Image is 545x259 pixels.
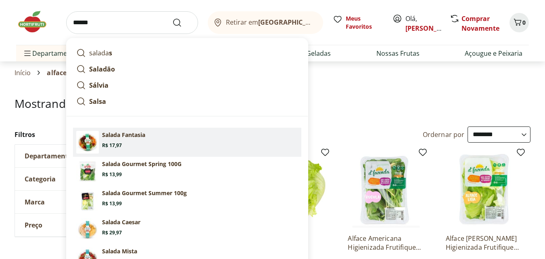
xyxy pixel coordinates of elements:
a: Alface Americana Higienizada Frutifique 160G [348,234,424,252]
button: Marca [15,191,136,213]
img: Hortifruti [16,10,56,34]
span: R$ 29,97 [102,230,122,236]
span: alface [47,69,67,76]
strong: Sálvia [89,81,109,90]
span: Departamentos [23,44,81,63]
p: Salada Fantasia [102,131,145,139]
span: Retirar em [226,19,315,26]
span: R$ 13,99 [102,200,122,207]
h1: Mostrando resultados para: [15,97,531,110]
button: Departamento [15,145,136,167]
span: Categoria [25,175,56,183]
a: [PERSON_NAME] [405,24,458,33]
span: 0 [522,19,526,26]
img: Principal [76,160,99,183]
a: Comprar Novamente [461,14,499,33]
a: Sálvia [73,77,301,93]
span: Departamento [25,152,72,160]
p: salada [89,48,112,58]
a: Alface [PERSON_NAME] Higienizada Frutifique 140g [446,234,522,252]
p: Salada Mista [102,247,137,255]
a: saladas [73,45,301,61]
b: [GEOGRAPHIC_DATA]/[GEOGRAPHIC_DATA] [258,18,394,27]
a: Açougue e Peixaria [465,48,522,58]
a: Saladão [73,61,301,77]
span: R$ 17,97 [102,142,122,149]
img: Principal [76,218,99,241]
p: Salada Gourmet Summer 100g [102,189,187,197]
button: Retirar em[GEOGRAPHIC_DATA]/[GEOGRAPHIC_DATA] [208,11,323,34]
strong: Saladão [89,65,115,74]
a: PrincipalSalada Gourmet Spring 100GR$ 13,99 [73,157,301,186]
img: Principal [76,189,99,212]
a: Início [15,69,31,76]
span: Meus Favoritos [346,15,383,31]
a: Nossas Frutas [376,48,420,58]
strong: Salsa [89,97,106,106]
img: Principal [76,131,99,154]
p: Salada Gourmet Spring 100G [102,160,182,168]
span: Preço [25,221,42,229]
button: Carrinho [510,13,529,32]
button: Preço [15,214,136,236]
h2: Filtros [15,126,136,143]
button: Submit Search [172,18,192,27]
a: Salsa [73,93,301,109]
img: Alface Americana Higienizada Frutifique 160G [348,151,424,227]
span: Olá, [405,14,441,33]
a: Meus Favoritos [333,15,383,31]
p: Salada Caesar [102,218,140,226]
button: Categoria [15,168,136,190]
a: PrincipalSalada FantasiaR$ 17,97 [73,128,301,157]
strong: s [109,48,112,57]
a: PrincipalSalada Gourmet Summer 100gR$ 13,99 [73,186,301,215]
button: Menu [23,44,32,63]
img: Alface Lisa Higienizada Frutifique 140g [446,151,522,227]
span: Marca [25,198,45,206]
a: PrincipalSalada CaesarR$ 29,97 [73,215,301,244]
label: Ordernar por [423,130,465,139]
span: R$ 13,99 [102,171,122,178]
input: search [66,11,198,34]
